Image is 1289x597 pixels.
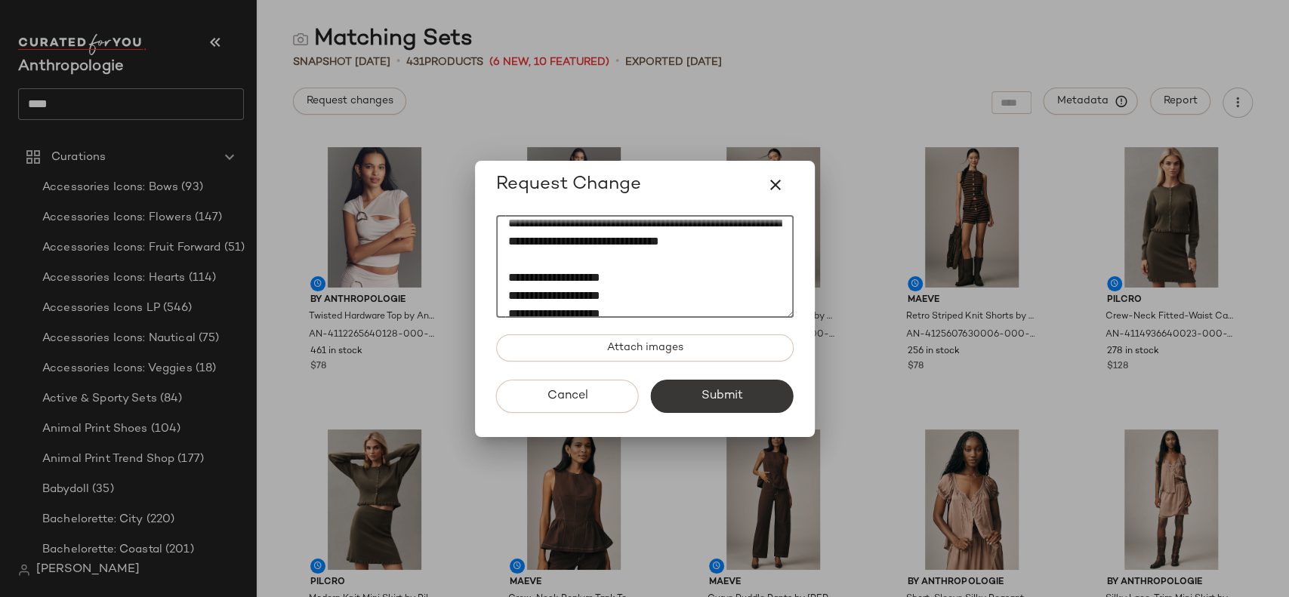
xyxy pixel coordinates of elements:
button: Submit [651,380,794,413]
span: Submit [701,389,743,403]
button: Attach images [496,334,794,362]
span: Cancel [546,389,587,403]
span: Attach images [606,342,683,354]
span: Request Change [496,173,641,197]
button: Cancel [496,380,639,413]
